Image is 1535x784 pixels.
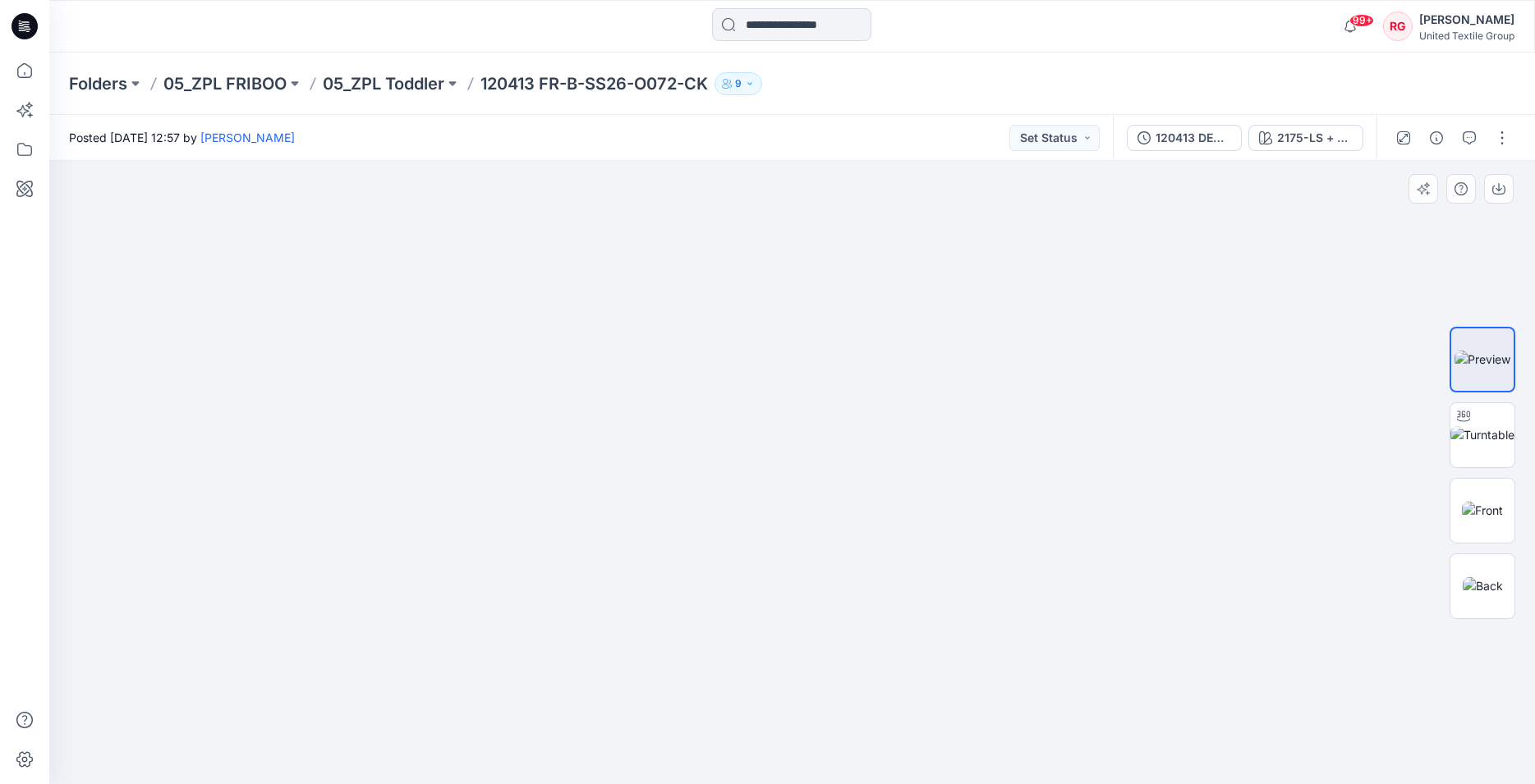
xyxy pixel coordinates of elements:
[1455,351,1510,368] img: Preview
[480,72,708,95] p: 120413 FR-B-SS26-O072-CK
[1156,129,1231,147] div: 120413 DEV COL
[1127,125,1242,151] button: 120413 DEV COL
[1277,129,1353,147] div: 2175-LS + crab
[69,129,295,146] span: Posted [DATE] 12:57 by
[1383,11,1413,41] div: RG
[200,131,295,144] a: [PERSON_NAME]
[1419,30,1514,42] div: United Textile Group
[1463,577,1503,594] img: Back
[1450,426,1514,443] img: Turntable
[163,72,287,95] a: 05_ZPL FRIBOO
[1248,125,1363,151] button: 2175-LS + crab
[1423,125,1450,151] button: Details
[1419,10,1514,30] div: [PERSON_NAME]
[1462,502,1503,519] img: Front
[715,72,762,95] button: 9
[69,72,127,95] a: Folders
[323,72,444,95] a: 05_ZPL Toddler
[735,75,742,93] p: 9
[1349,14,1374,27] span: 99+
